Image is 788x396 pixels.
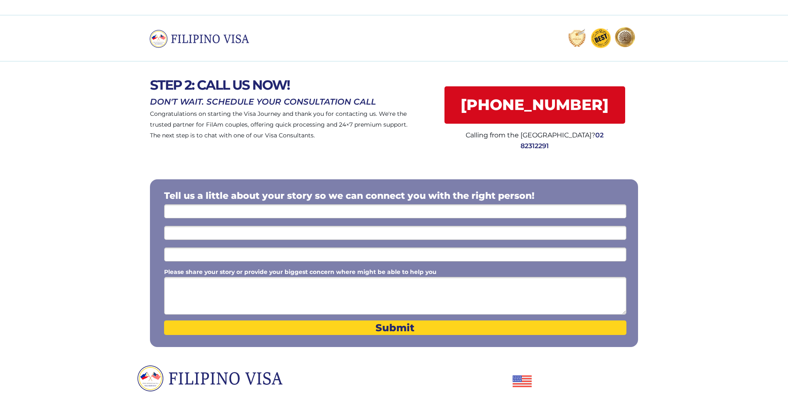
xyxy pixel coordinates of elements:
span: Please share your story or provide your biggest concern where might be able to help you [164,268,437,276]
button: Submit [164,320,626,335]
span: STEP 2: CALL US NOW! [150,77,290,93]
a: [PHONE_NUMBER] [444,86,625,124]
span: Congratulations on starting the Visa Journey and thank you for contacting us. We're the trusted p... [150,110,408,139]
span: Tell us a little about your story so we can connect you with the right person! [164,190,535,201]
span: [PHONE_NUMBER] [444,96,625,114]
span: Submit [164,322,626,334]
span: DON'T WAIT. SCHEDULE YOUR CONSULTATION CALL [150,97,376,107]
span: Calling from the [GEOGRAPHIC_DATA]? [466,131,595,139]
